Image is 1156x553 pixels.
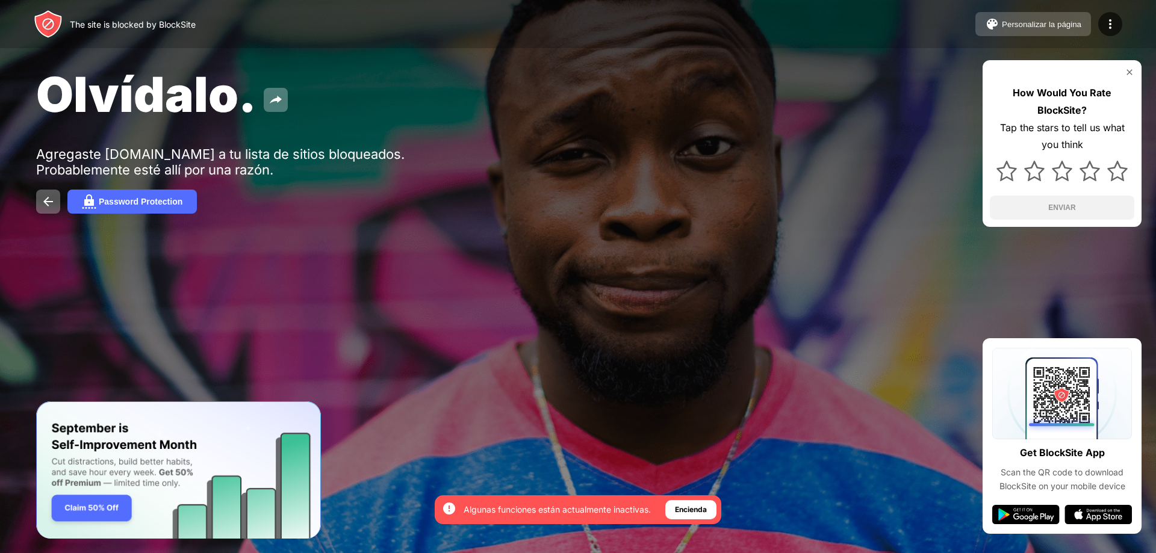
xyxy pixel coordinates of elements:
[1064,505,1132,524] img: app-store.svg
[1002,20,1081,29] div: Personalizar la página
[36,401,321,539] iframe: Banner
[992,466,1132,493] div: Scan the QR code to download BlockSite on your mobile device
[67,190,197,214] button: Password Protection
[975,12,1091,36] button: Personalizar la página
[990,119,1134,154] div: Tap the stars to tell us what you think
[675,504,707,516] div: Encienda
[992,348,1132,439] img: qrcode.svg
[1052,161,1072,181] img: star.svg
[990,84,1134,119] div: How Would You Rate BlockSite?
[1024,161,1045,181] img: star.svg
[70,19,196,29] div: The site is blocked by BlockSite
[41,194,55,209] img: back.svg
[992,505,1060,524] img: google-play.svg
[82,194,96,209] img: password.svg
[1125,67,1134,77] img: rate-us-close.svg
[99,197,182,206] div: Password Protection
[442,501,456,516] img: error-circle-white.svg
[990,196,1134,220] button: ENVIAR
[1107,161,1128,181] img: star.svg
[34,10,63,39] img: header-logo.svg
[1103,17,1117,31] img: menu-icon.svg
[36,65,256,123] span: Olvídalo.
[1080,161,1100,181] img: star.svg
[985,17,999,31] img: pallet.svg
[1020,444,1105,462] div: Get BlockSite App
[36,146,408,178] div: Agregaste [DOMAIN_NAME] a tu lista de sitios bloqueados. Probablemente esté allí por una razón.
[996,161,1017,181] img: star.svg
[269,93,283,107] img: share.svg
[464,504,651,516] div: Algunas funciones están actualmente inactivas.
